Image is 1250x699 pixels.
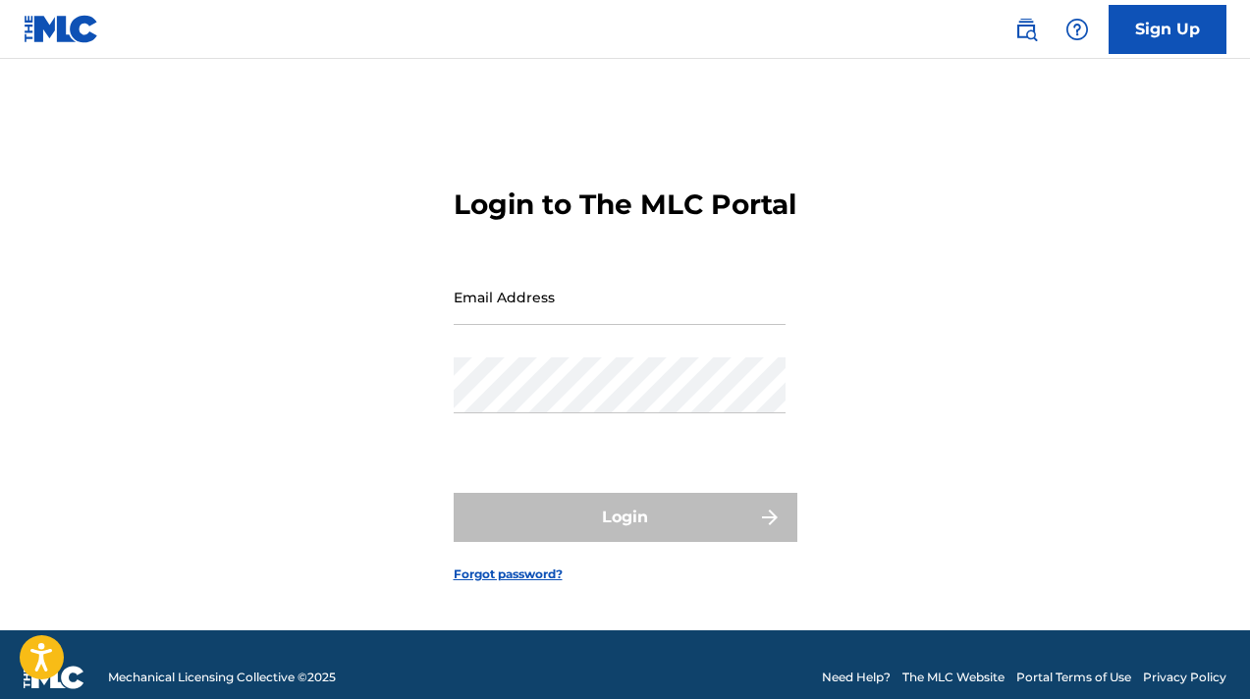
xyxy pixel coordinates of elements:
a: Privacy Policy [1143,669,1226,686]
img: search [1014,18,1038,41]
a: The MLC Website [902,669,1005,686]
a: Forgot password? [454,565,563,583]
span: Mechanical Licensing Collective © 2025 [108,669,336,686]
div: Help [1058,10,1097,49]
a: Portal Terms of Use [1016,669,1131,686]
h3: Login to The MLC Portal [454,188,796,222]
img: help [1065,18,1089,41]
a: Sign Up [1109,5,1226,54]
a: Public Search [1006,10,1046,49]
a: Need Help? [822,669,891,686]
iframe: Chat Widget [1152,605,1250,699]
img: MLC Logo [24,15,99,43]
img: logo [24,666,84,689]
